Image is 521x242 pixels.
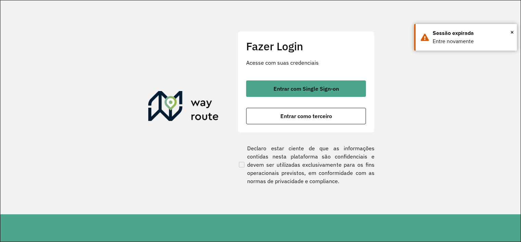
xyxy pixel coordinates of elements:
div: Entre novamente [433,37,512,46]
img: Roteirizador AmbevTech [148,91,219,124]
button: button [246,80,366,97]
label: Declaro estar ciente de que as informações contidas nesta plataforma são confidenciais e devem se... [238,144,374,185]
button: Close [510,27,514,37]
p: Acesse com suas credenciais [246,59,366,67]
button: button [246,108,366,124]
span: Entrar como terceiro [280,113,332,119]
span: Entrar com Single Sign-on [274,86,339,91]
h2: Fazer Login [246,40,366,53]
div: Sessão expirada [433,29,512,37]
span: × [510,27,514,37]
